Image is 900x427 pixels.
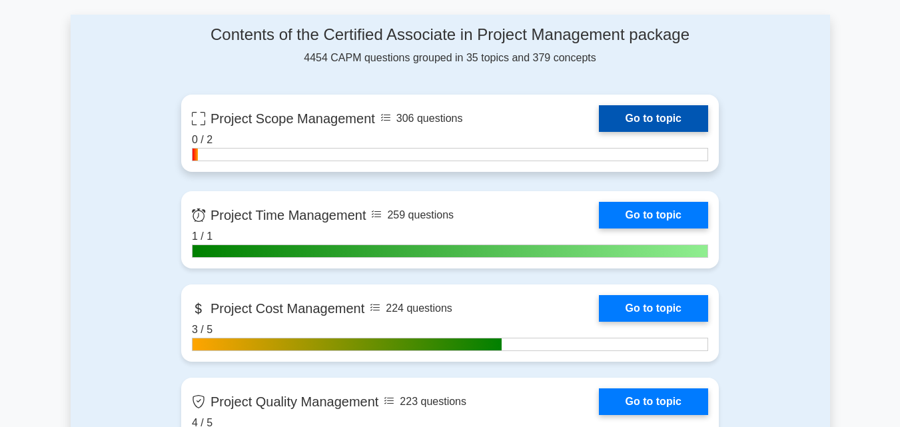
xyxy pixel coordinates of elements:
[599,105,708,132] a: Go to topic
[599,388,708,415] a: Go to topic
[181,25,719,66] div: 4454 CAPM questions grouped in 35 topics and 379 concepts
[181,25,719,45] h4: Contents of the Certified Associate in Project Management package
[599,295,708,322] a: Go to topic
[599,202,708,228] a: Go to topic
